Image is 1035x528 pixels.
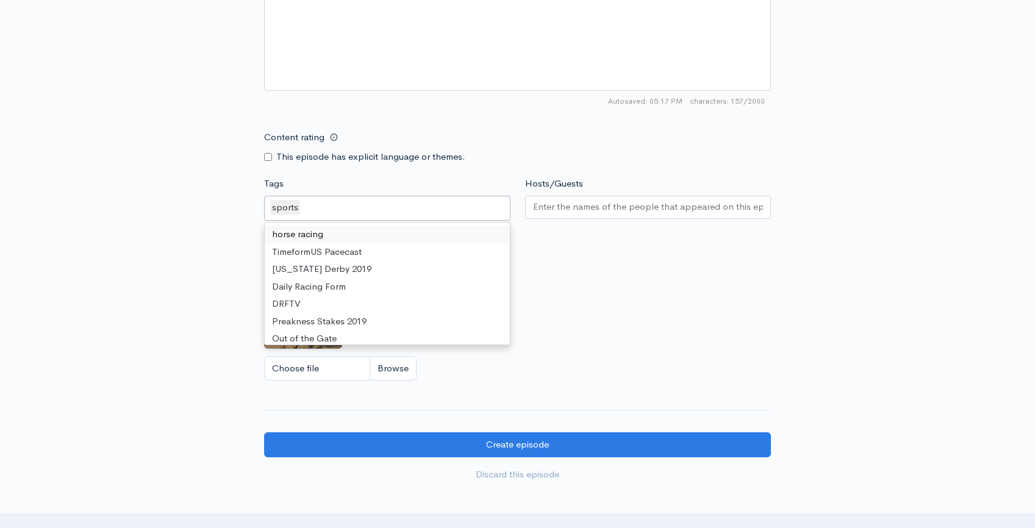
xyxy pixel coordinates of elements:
[264,432,771,457] input: Create episode
[608,96,682,107] span: Autosaved: 05:17 PM
[690,96,765,107] span: 157/2000
[276,150,465,164] label: This episode has explicit language or themes.
[264,125,324,150] label: Content rating
[265,226,510,243] div: horse racing
[265,295,510,313] div: DRFTV
[525,177,583,191] label: Hosts/Guests
[265,313,510,330] div: Preakness Stakes 2019
[265,243,510,261] div: TimeformUS Pacecast
[533,200,764,214] input: Enter the names of the people that appeared on this episode
[264,254,771,266] small: If no artwork is selected your default podcast artwork will be used
[264,462,771,487] a: Discard this episode
[270,200,300,215] div: sports
[264,177,284,191] label: Tags
[265,278,510,296] div: Daily Racing Form
[265,260,510,278] div: [US_STATE] Derby 2019
[265,330,510,348] div: Out of the Gate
